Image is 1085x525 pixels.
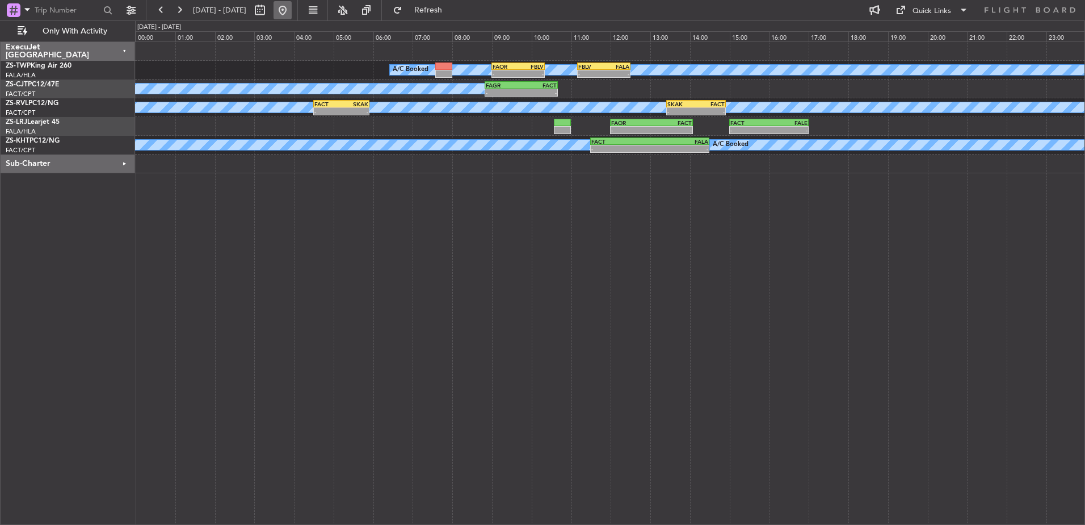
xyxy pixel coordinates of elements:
[493,70,518,77] div: -
[650,145,708,152] div: -
[651,127,692,134] div: -
[6,63,72,69] a: ZS-TWPKing Air 260
[452,31,492,41] div: 08:00
[769,119,808,126] div: FALE
[6,137,60,144] a: ZS-KHTPC12/NG
[6,81,59,88] a: ZS-CJTPC12/47E
[12,22,123,40] button: Only With Activity
[6,146,35,155] a: FACT/CPT
[6,100,28,107] span: ZS-RVL
[848,31,888,41] div: 18:00
[136,31,175,41] div: 00:00
[6,137,30,144] span: ZS-KHT
[532,31,571,41] div: 10:00
[912,6,951,17] div: Quick Links
[334,31,373,41] div: 05:00
[730,119,769,126] div: FACT
[413,31,452,41] div: 07:00
[696,108,725,115] div: -
[604,63,629,70] div: FALA
[713,136,748,153] div: A/C Booked
[6,127,36,136] a: FALA/HLA
[215,31,255,41] div: 02:00
[137,23,181,32] div: [DATE] - [DATE]
[393,61,428,78] div: A/C Booked
[314,108,342,115] div: -
[696,101,725,107] div: FACT
[578,63,604,70] div: FBLV
[1007,31,1046,41] div: 22:00
[518,70,544,77] div: -
[730,127,769,134] div: -
[35,2,100,19] input: Trip Number
[342,101,369,107] div: SKAK
[571,31,611,41] div: 11:00
[888,31,928,41] div: 19:00
[651,119,692,126] div: FACT
[486,89,521,96] div: -
[6,81,28,88] span: ZS-CJT
[769,31,809,41] div: 16:00
[769,127,808,134] div: -
[314,101,342,107] div: FACT
[493,63,518,70] div: FAOR
[6,71,36,80] a: FALA/HLA
[730,31,769,41] div: 15:00
[254,31,294,41] div: 03:00
[373,31,413,41] div: 06:00
[890,1,974,19] button: Quick Links
[611,31,650,41] div: 12:00
[611,119,651,126] div: FAOR
[604,70,629,77] div: -
[492,31,532,41] div: 09:00
[6,90,35,98] a: FACT/CPT
[30,27,120,35] span: Only With Activity
[175,31,215,41] div: 01:00
[405,6,452,14] span: Refresh
[6,100,58,107] a: ZS-RVLPC12/NG
[650,138,708,145] div: FALA
[6,119,60,126] a: ZS-LRJLearjet 45
[486,82,521,89] div: FAGR
[667,108,696,115] div: -
[518,63,544,70] div: FBLV
[193,5,246,15] span: [DATE] - [DATE]
[809,31,848,41] div: 17:00
[578,70,604,77] div: -
[591,145,650,152] div: -
[388,1,456,19] button: Refresh
[342,108,369,115] div: -
[928,31,968,41] div: 20:00
[667,101,696,107] div: SKAK
[690,31,730,41] div: 14:00
[650,31,690,41] div: 13:00
[6,109,35,117] a: FACT/CPT
[6,119,27,126] span: ZS-LRJ
[6,63,31,69] span: ZS-TWP
[522,89,557,96] div: -
[591,138,650,145] div: FACT
[967,31,1007,41] div: 21:00
[611,127,651,134] div: -
[522,82,557,89] div: FACT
